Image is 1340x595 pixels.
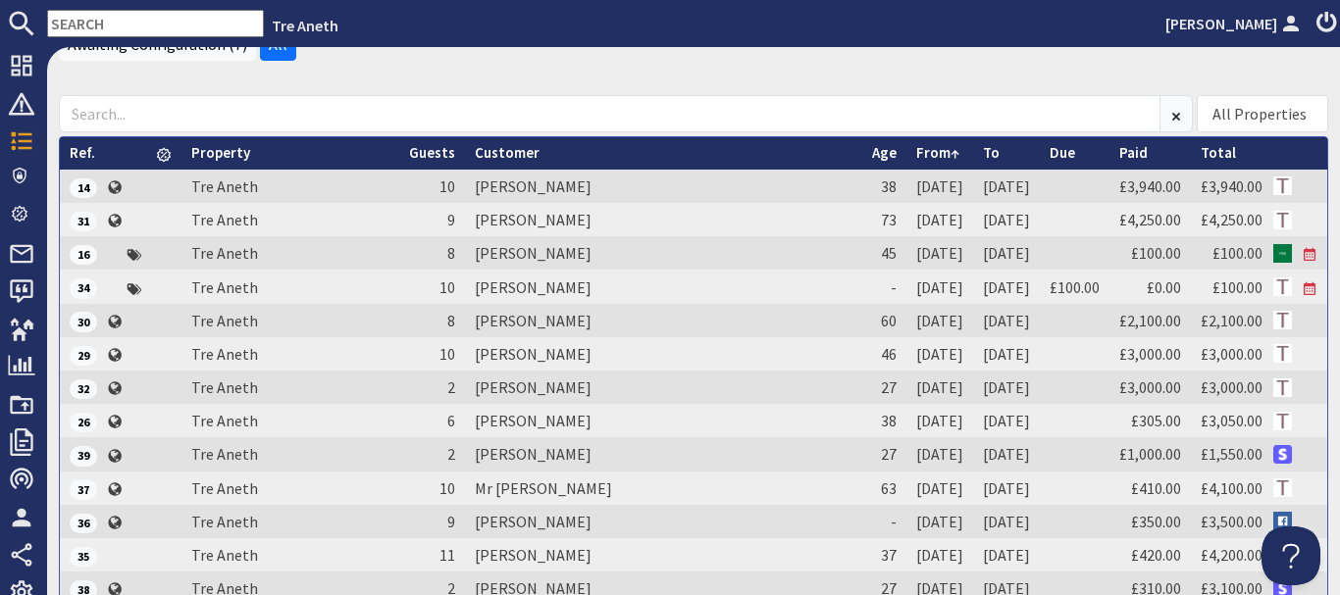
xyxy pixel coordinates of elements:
a: Total [1201,143,1236,162]
td: [PERSON_NAME] [465,337,862,371]
td: 38 [862,404,906,437]
a: 26 [70,411,97,430]
a: £0.00 [1147,277,1181,297]
td: - [862,270,906,303]
span: 16 [70,245,97,265]
td: [DATE] [973,538,1040,571]
td: [PERSON_NAME] [465,538,862,571]
a: £350.00 [1131,512,1181,531]
a: Tre Aneth [191,243,258,263]
td: [DATE] [973,236,1040,270]
input: Search... [59,95,1160,132]
a: Customer [475,143,540,162]
td: 27 [862,371,906,404]
img: Referer: Facebook [1273,512,1292,530]
a: 14 [70,176,97,196]
span: 32 [70,379,97,399]
a: £420.00 [1131,545,1181,565]
td: 63 [862,471,906,505]
span: 10 [439,176,455,196]
td: [PERSON_NAME] [465,505,862,538]
a: 16 [70,243,97,263]
a: Tre Aneth [191,277,258,297]
a: £3,940.00 [1119,176,1181,196]
span: 30 [70,312,97,331]
a: £1,550.00 [1201,444,1263,464]
a: 37 [70,478,97,498]
img: Referer: Tre Aneth [1273,344,1292,363]
td: Mr [PERSON_NAME] [465,471,862,505]
a: £3,000.00 [1201,377,1263,397]
td: 45 [862,236,906,270]
td: [DATE] [906,337,973,371]
a: 29 [70,344,97,364]
a: £4,100.00 [1201,478,1263,498]
a: Tre Aneth [191,444,258,464]
td: [DATE] [906,170,973,203]
a: Tre Aneth [191,478,258,498]
img: Referer: VRBO [1273,244,1292,263]
span: 8 [447,243,455,263]
td: [DATE] [973,371,1040,404]
span: 11 [439,545,455,565]
td: [DATE] [906,538,973,571]
td: [PERSON_NAME] [465,203,862,236]
span: 26 [70,413,97,432]
input: SEARCH [47,10,264,37]
a: £4,250.00 [1119,210,1181,229]
a: Tre Aneth [191,411,258,430]
span: 37 [70,479,97,499]
a: 30 [70,311,97,330]
a: Tre Aneth [191,545,258,565]
td: [PERSON_NAME] [465,404,862,437]
a: 31 [70,210,97,229]
span: 10 [439,478,455,498]
td: [DATE] [906,304,973,337]
a: £410.00 [1131,478,1181,498]
span: 35 [70,547,97,567]
a: £3,940.00 [1201,176,1263,196]
td: [PERSON_NAME] [465,371,862,404]
td: 73 [862,203,906,236]
span: 2 [447,377,455,397]
td: [DATE] [973,404,1040,437]
a: £4,200.00 [1201,545,1263,565]
a: Tre Aneth [272,16,338,35]
span: 34 [70,278,97,298]
td: - [862,505,906,538]
a: Tre Aneth [191,344,258,364]
img: Referer: Tre Aneth [1273,311,1292,329]
td: 37 [862,538,906,571]
a: £100.00 [1212,277,1263,297]
span: 9 [447,512,455,531]
td: [PERSON_NAME] [465,304,862,337]
span: 2 [447,444,455,464]
a: Tre Aneth [191,311,258,330]
td: [DATE] [906,270,973,303]
td: [DATE] [973,170,1040,203]
span: 8 [447,311,455,330]
a: £2,100.00 [1119,311,1181,330]
a: £3,000.00 [1201,344,1263,364]
a: £1,000.00 [1119,444,1181,464]
div: Combobox [1197,95,1328,132]
td: [PERSON_NAME] [465,236,862,270]
a: 34 [70,276,97,296]
span: 29 [70,346,97,366]
span: 39 [70,446,97,466]
a: From [916,143,959,162]
a: 35 [70,545,97,565]
td: [DATE] [906,371,973,404]
td: 60 [862,304,906,337]
span: 14 [70,178,97,198]
td: 46 [862,337,906,371]
td: 27 [862,437,906,471]
td: [DATE] [906,236,973,270]
td: [DATE] [973,471,1040,505]
a: Tre Aneth [191,512,258,531]
a: £3,050.00 [1201,411,1263,430]
a: £100.00 [1131,243,1181,263]
span: 9 [447,210,455,229]
span: 31 [70,212,97,231]
a: Tre Aneth [191,176,258,196]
